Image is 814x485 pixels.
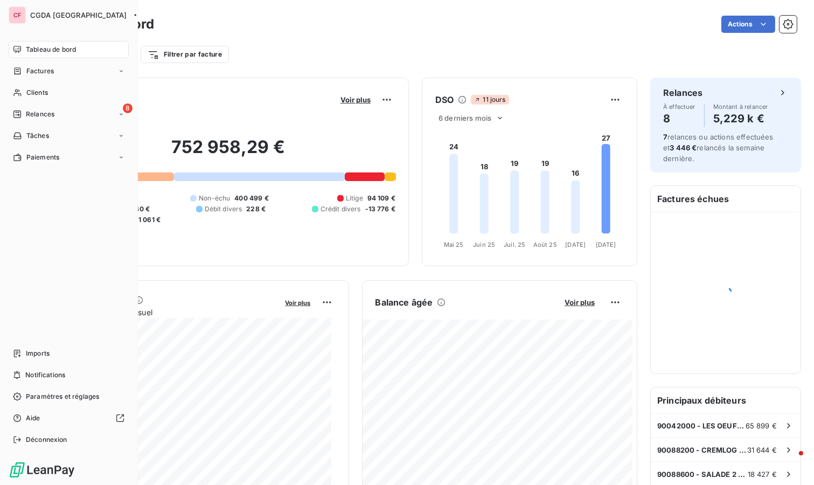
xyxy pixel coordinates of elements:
[286,299,311,307] span: Voir plus
[670,143,697,152] span: 3 446 €
[26,435,67,445] span: Déconnexion
[375,296,433,309] h6: Balance âgée
[663,86,702,99] h6: Relances
[246,204,266,214] span: 228 €
[565,298,595,307] span: Voir plus
[657,446,747,454] span: 90088200 - CREMLOG LE FROMAGER DES HALLES
[282,297,314,307] button: Voir plus
[663,110,695,127] h4: 8
[26,88,48,98] span: Clients
[26,153,59,162] span: Paiements
[651,387,801,413] h6: Principaux débiteurs
[61,307,278,318] span: Chiffre d'affaires mensuel
[533,241,557,248] tspan: Août 25
[651,186,801,212] h6: Factures échues
[340,95,371,104] span: Voir plus
[61,136,395,169] h2: 752 958,29 €
[435,93,454,106] h6: DSO
[123,103,133,113] span: 8
[721,16,775,33] button: Actions
[25,370,65,380] span: Notifications
[747,446,777,454] span: 31 644 €
[657,421,746,430] span: 90042000 - LES OEUFS DE [GEOGRAPHIC_DATA]
[26,109,54,119] span: Relances
[748,470,777,479] span: 18 427 €
[26,413,40,423] span: Aide
[473,241,495,248] tspan: Juin 25
[234,193,268,203] span: 400 499 €
[9,6,26,24] div: CF
[777,448,803,474] iframe: Intercom live chat
[346,193,363,203] span: Litige
[713,110,768,127] h4: 5,229 k €
[596,241,616,248] tspan: [DATE]
[141,46,229,63] button: Filtrer par facture
[321,204,361,214] span: Crédit divers
[26,392,99,401] span: Paramètres et réglages
[444,241,464,248] tspan: Mai 25
[135,215,161,225] span: -1 061 €
[9,461,75,479] img: Logo LeanPay
[26,131,49,141] span: Tâches
[337,95,374,105] button: Voir plus
[504,241,525,248] tspan: Juil. 25
[26,66,54,76] span: Factures
[561,297,598,307] button: Voir plus
[471,95,509,105] span: 11 jours
[746,421,777,430] span: 65 899 €
[365,204,395,214] span: -13 776 €
[9,410,129,427] a: Aide
[565,241,586,248] tspan: [DATE]
[367,193,395,203] span: 94 109 €
[663,133,774,163] span: relances ou actions effectuées et relancés la semaine dernière.
[199,193,230,203] span: Non-échu
[657,470,748,479] span: 90088600 - SALADE 2 FRUITS
[439,114,491,122] span: 6 derniers mois
[205,204,242,214] span: Débit divers
[663,133,667,141] span: 7
[30,11,127,19] span: CGDA [GEOGRAPHIC_DATA]
[26,349,50,358] span: Imports
[26,45,76,54] span: Tableau de bord
[663,103,695,110] span: À effectuer
[713,103,768,110] span: Montant à relancer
